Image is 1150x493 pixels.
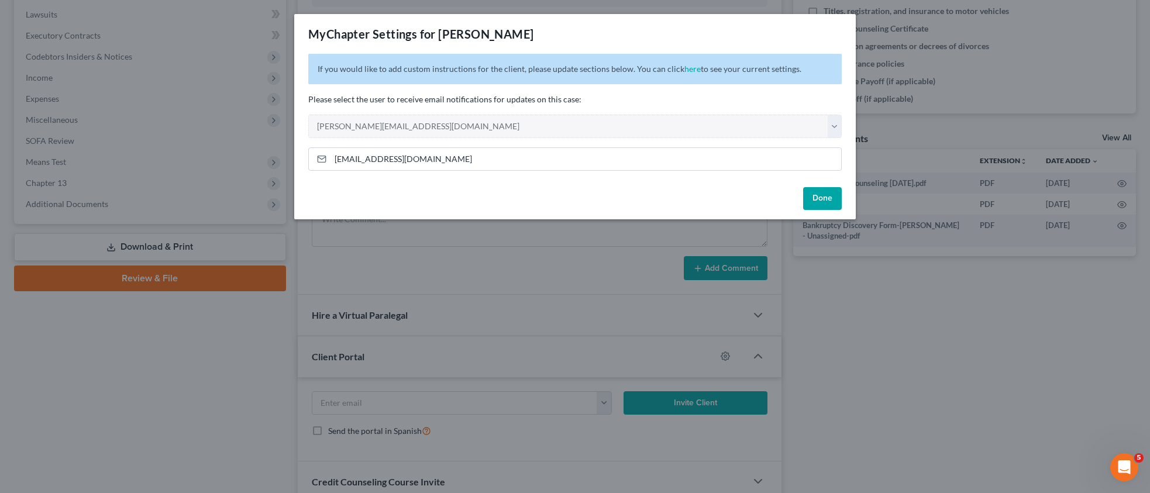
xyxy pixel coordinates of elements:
[1110,453,1138,481] iframe: Intercom live chat
[330,148,841,170] input: Enter email...
[318,64,635,74] span: If you would like to add custom instructions for the client, please update sections below.
[684,64,701,74] a: here
[308,94,842,105] p: Please select the user to receive email notifications for updates on this case:
[803,187,842,211] button: Done
[1134,453,1144,463] span: 5
[637,64,801,74] span: You can click to see your current settings.
[308,26,533,42] div: MyChapter Settings for [PERSON_NAME]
